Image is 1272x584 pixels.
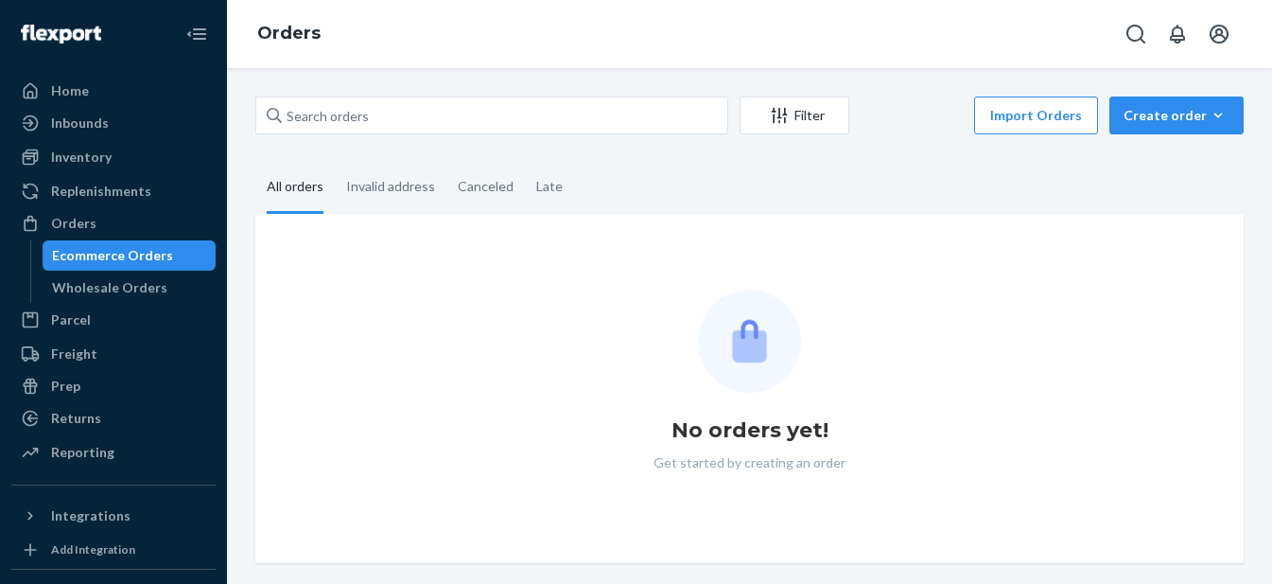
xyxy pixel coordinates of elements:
div: Add Integration [51,541,135,557]
a: Add Integration [11,539,216,561]
img: Flexport logo [21,25,101,44]
button: Filter [740,97,849,134]
a: Ecommerce Orders [43,240,217,271]
div: Late [536,162,563,211]
div: Parcel [51,310,91,329]
div: Home [51,81,89,100]
div: Filter [741,106,848,125]
div: Wholesale Orders [52,278,167,297]
div: Freight [51,345,97,363]
button: Import Orders [974,97,1098,134]
a: Replenishments [11,176,216,206]
a: Wholesale Orders [43,273,217,303]
div: Create order [1124,106,1229,125]
button: Open Search Box [1117,15,1155,53]
div: Invalid address [346,162,435,211]
a: Reporting [11,437,216,468]
a: Home [11,76,216,106]
div: Orders [51,214,96,233]
div: All orders [267,162,323,214]
a: Orders [257,23,321,44]
div: Inbounds [51,114,109,133]
div: Reporting [51,443,114,462]
a: Parcel [11,305,216,335]
div: Canceled [458,162,514,211]
a: Prep [11,371,216,401]
button: Close Navigation [178,15,216,53]
div: Prep [51,377,80,396]
ol: breadcrumbs [242,7,336,62]
button: Create order [1109,97,1244,134]
div: Ecommerce Orders [52,246,173,265]
p: Get started by creating an order [653,453,845,472]
img: Empty list [698,290,801,393]
div: Replenishments [51,182,151,201]
div: Integrations [51,506,131,525]
a: Inbounds [11,108,216,138]
a: Orders [11,208,216,239]
button: Open account menu [1200,15,1238,53]
a: Freight [11,339,216,369]
button: Integrations [11,501,216,531]
div: Inventory [51,148,112,167]
input: Search orders [255,97,728,134]
h1: No orders yet! [671,416,828,446]
button: Open notifications [1159,15,1196,53]
div: Returns [51,409,101,428]
a: Returns [11,403,216,434]
a: Inventory [11,142,216,172]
